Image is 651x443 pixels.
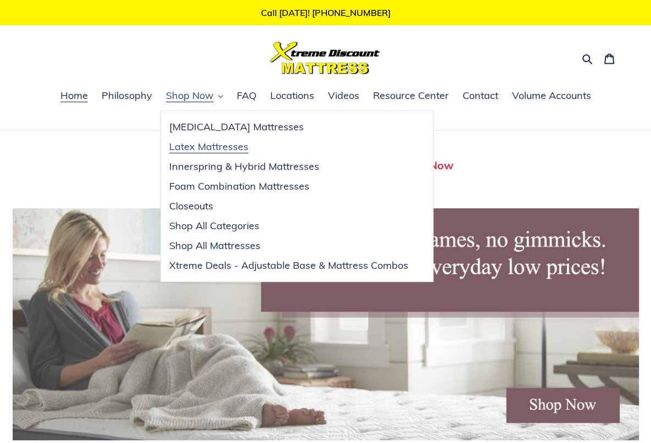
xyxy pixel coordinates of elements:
[270,89,314,102] span: Locations
[169,120,304,134] span: [MEDICAL_DATA] Mattresses
[512,89,591,102] span: Volume Accounts
[102,89,152,102] span: Philosophy
[55,88,93,104] a: Home
[60,89,88,102] span: Home
[161,176,416,196] a: Foam Combination Mattresses
[169,200,213,213] span: Closeouts
[237,89,257,102] span: FAQ
[160,88,229,104] button: Shop Now
[373,89,449,102] span: Resource Center
[270,42,380,74] img: Xtreme Discount Mattress
[96,88,158,104] a: Philosophy
[265,88,320,104] a: Locations
[169,140,248,153] span: Latex Mattresses
[169,219,259,232] span: Shop All Categories
[322,88,365,104] a: Videos
[161,236,416,256] a: Shop All Mattresses
[161,117,416,137] a: [MEDICAL_DATA] Mattresses
[161,137,416,157] a: Latex Mattresses
[328,89,359,102] span: Videos
[463,89,498,102] span: Contact
[231,88,262,104] a: FAQ
[457,88,504,104] a: Contact
[161,196,416,216] a: Closeouts
[169,259,408,272] span: Xtreme Deals - Adjustable Base & Mattress Combos
[161,256,416,275] a: Xtreme Deals - Adjustable Base & Mattress Combos
[507,88,597,104] a: Volume Accounts
[13,208,639,440] img: herobannermay2022-1652879215306_1200x.jpg
[161,216,416,236] a: Shop All Categories
[166,89,214,102] span: Shop Now
[368,88,454,104] a: Resource Center
[161,157,416,176] a: Innerspring & Hybrid Mattresses
[169,180,309,193] span: Foam Combination Mattresses
[169,239,260,252] span: Shop All Mattresses
[169,160,319,173] span: Innerspring & Hybrid Mattresses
